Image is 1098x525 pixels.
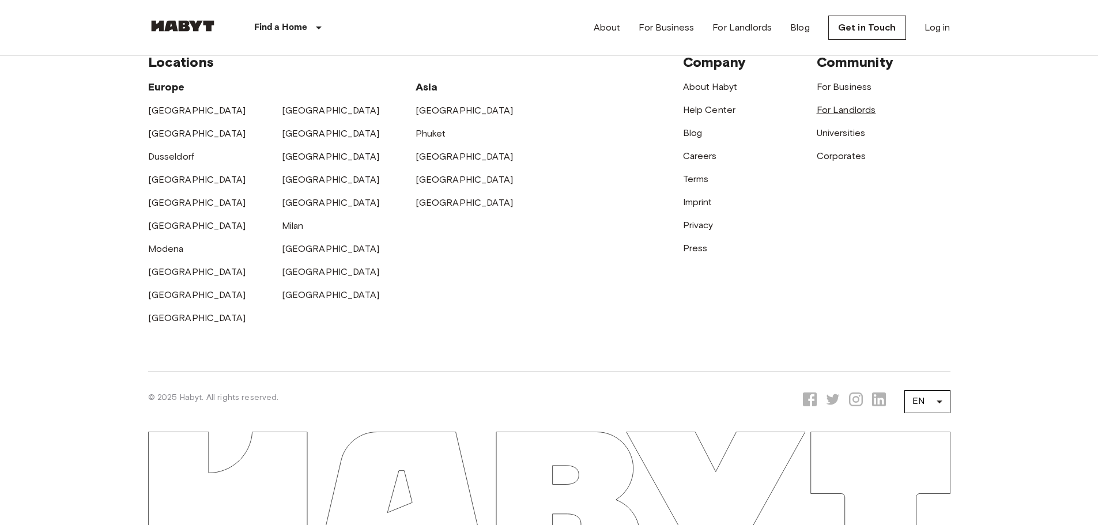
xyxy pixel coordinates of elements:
[416,128,446,139] a: Phuket
[282,151,380,162] a: [GEOGRAPHIC_DATA]
[817,81,872,92] a: For Business
[282,220,304,231] a: Milan
[416,81,438,93] span: Asia
[282,243,380,254] a: [GEOGRAPHIC_DATA]
[148,128,246,139] a: [GEOGRAPHIC_DATA]
[683,104,736,115] a: Help Center
[683,150,717,161] a: Careers
[148,20,217,32] img: Habyt
[282,197,380,208] a: [GEOGRAPHIC_DATA]
[148,174,246,185] a: [GEOGRAPHIC_DATA]
[416,151,514,162] a: [GEOGRAPHIC_DATA]
[683,54,746,70] span: Company
[416,197,514,208] a: [GEOGRAPHIC_DATA]
[282,174,380,185] a: [GEOGRAPHIC_DATA]
[683,127,703,138] a: Blog
[282,266,380,277] a: [GEOGRAPHIC_DATA]
[148,220,246,231] a: [GEOGRAPHIC_DATA]
[817,150,866,161] a: Corporates
[148,243,184,254] a: Modena
[282,289,380,300] a: [GEOGRAPHIC_DATA]
[148,105,246,116] a: [GEOGRAPHIC_DATA]
[148,392,279,402] span: © 2025 Habyt. All rights reserved.
[790,21,810,35] a: Blog
[148,289,246,300] a: [GEOGRAPHIC_DATA]
[683,243,708,254] a: Press
[683,220,714,231] a: Privacy
[712,21,772,35] a: For Landlords
[254,21,308,35] p: Find a Home
[817,104,876,115] a: For Landlords
[683,173,709,184] a: Terms
[148,151,195,162] a: Dusseldorf
[904,386,950,418] div: EN
[639,21,694,35] a: For Business
[817,127,866,138] a: Universities
[594,21,621,35] a: About
[148,197,246,208] a: [GEOGRAPHIC_DATA]
[828,16,906,40] a: Get in Touch
[148,266,246,277] a: [GEOGRAPHIC_DATA]
[282,128,380,139] a: [GEOGRAPHIC_DATA]
[683,81,738,92] a: About Habyt
[683,197,712,207] a: Imprint
[416,105,514,116] a: [GEOGRAPHIC_DATA]
[416,174,514,185] a: [GEOGRAPHIC_DATA]
[925,21,950,35] a: Log in
[148,81,185,93] span: Europe
[817,54,893,70] span: Community
[282,105,380,116] a: [GEOGRAPHIC_DATA]
[148,312,246,323] a: [GEOGRAPHIC_DATA]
